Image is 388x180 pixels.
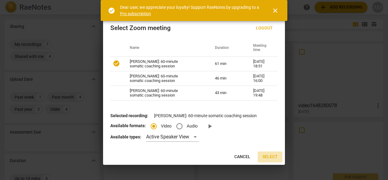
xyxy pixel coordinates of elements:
[208,71,246,86] td: 46 min
[251,23,278,34] button: Logout
[272,7,279,14] span: close
[146,132,199,142] div: Active Speaker View
[108,7,115,14] span: check_circle
[246,86,278,100] td: [DATE] 19:48
[256,25,273,31] span: Logout
[110,113,148,118] b: Selected recording:
[206,123,213,130] span: play_arrow
[202,119,217,134] a: Preview
[122,86,208,100] td: [PERSON_NAME]: 60-minute somatic coaching session
[110,134,141,139] b: Available types:
[122,71,208,86] td: [PERSON_NAME]: 60-minute somatic coaching session
[122,40,208,57] th: Name
[258,151,283,162] button: Select
[234,154,250,160] span: Cancel
[229,151,255,162] button: Cancel
[208,86,246,100] td: 43 min
[110,123,146,128] b: Available formats:
[122,57,208,71] td: [PERSON_NAME]: 60-minute somatic coaching session
[246,71,278,86] td: [DATE] 16:00
[161,123,172,129] span: Video
[268,3,283,18] button: Close
[110,24,171,32] div: Select Zoom meeting
[246,40,278,57] th: Meeting time
[208,40,246,57] th: Duration
[151,123,202,128] div: File type
[246,57,278,71] td: [DATE] 18:51
[120,4,261,17] div: Dear user, we appreciate your loyalty! Support RaeNotes by upgrading to a
[208,57,246,71] td: 61 min
[113,60,120,67] span: check_circle
[187,123,198,129] span: Audio
[110,113,278,119] p: [PERSON_NAME]: 60-minute somatic coaching session
[263,154,278,160] span: Select
[120,11,151,16] a: Pro subscription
